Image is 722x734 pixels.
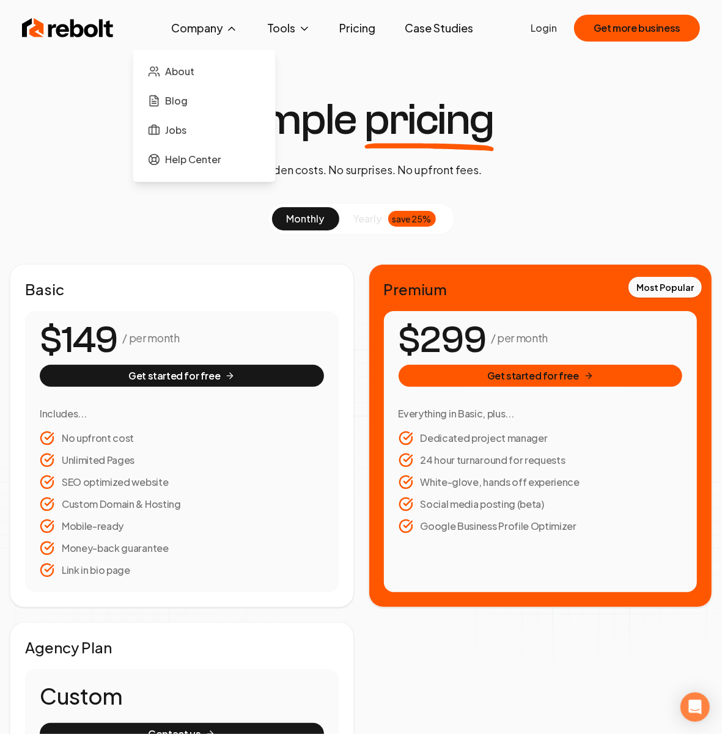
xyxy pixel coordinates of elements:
[628,277,702,298] div: Most Popular
[165,123,186,138] span: Jobs
[165,64,194,79] span: About
[364,98,494,142] span: pricing
[399,365,683,387] button: Get started for free
[531,21,557,35] a: Login
[40,365,324,387] button: Get started for free
[165,94,188,108] span: Blog
[399,497,683,512] li: Social media posting (beta)
[40,684,324,708] h1: Custom
[40,563,324,578] li: Link in bio page
[287,212,325,225] span: monthly
[25,637,339,657] h2: Agency Plan
[399,475,683,490] li: White-glove, hands off experience
[399,406,683,421] h3: Everything in Basic, plus...
[396,16,484,40] a: Case Studies
[354,211,382,226] span: yearly
[143,59,265,84] a: About
[339,207,451,230] button: yearlysave 25%
[240,161,482,178] p: No hidden costs. No surprises. No upfront fees.
[143,89,265,113] a: Blog
[161,16,248,40] button: Company
[25,279,339,299] h2: Basic
[399,453,683,468] li: 24 hour turnaround for requests
[228,98,494,142] h1: Simple
[272,207,339,230] button: monthly
[22,16,114,40] img: Rebolt Logo
[40,313,117,368] number-flow-react: $149
[40,453,324,468] li: Unlimited Pages
[330,16,386,40] a: Pricing
[491,329,548,347] p: / per month
[40,497,324,512] li: Custom Domain & Hosting
[40,541,324,556] li: Money-back guarantee
[143,118,265,142] a: Jobs
[40,519,324,534] li: Mobile-ready
[122,329,179,347] p: / per month
[399,313,486,368] number-flow-react: $299
[40,406,324,421] h3: Includes...
[257,16,320,40] button: Tools
[388,211,436,227] div: save 25%
[165,152,221,167] span: Help Center
[574,15,700,42] button: Get more business
[40,431,324,446] li: No upfront cost
[399,519,683,534] li: Google Business Profile Optimizer
[384,279,698,299] h2: Premium
[399,431,683,446] li: Dedicated project manager
[143,147,265,172] a: Help Center
[680,692,710,722] div: Open Intercom Messenger
[40,475,324,490] li: SEO optimized website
